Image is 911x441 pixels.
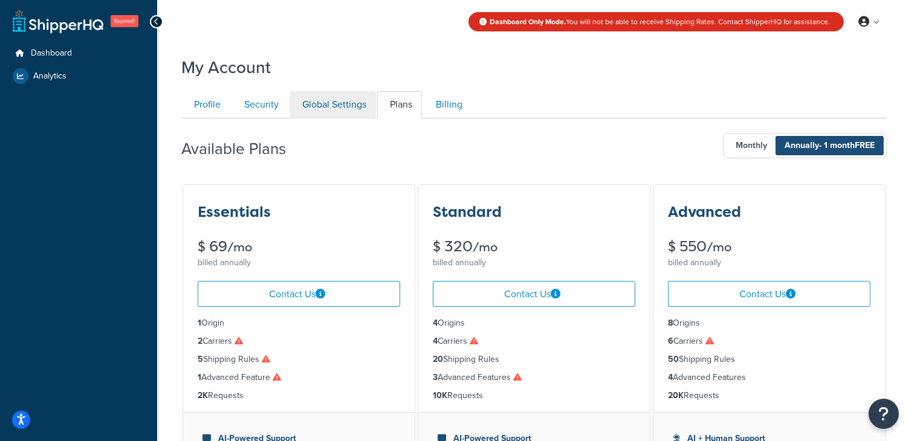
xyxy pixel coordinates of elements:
[433,353,443,365] strong: 20
[433,254,635,271] div: billed annually
[668,353,679,365] strong: 50
[198,353,400,366] li: Shipping Rules
[198,353,203,365] strong: 5
[727,136,776,155] span: Monthly
[9,65,148,87] a: Analytics
[724,133,887,158] button: Monthly Annually- 1 monthFREE
[668,371,870,384] li: Advanced Features
[490,16,830,27] span: You will not be able to receive Shipping Rates. Contact ShipperHQ for assistance.
[198,317,201,329] strong: 1
[819,139,875,152] span: - 1 month
[668,389,870,402] li: Requests
[198,389,400,402] li: Requests
[433,335,438,347] strong: 4
[198,317,400,330] li: Origin
[668,254,870,271] div: billed annually
[198,335,400,348] li: Carriers
[13,9,103,33] a: ShipperHQ Home
[869,399,899,429] button: Open Resource Center
[198,335,203,347] strong: 2
[668,317,673,329] strong: 8
[31,48,72,59] span: Dashboard
[433,317,438,329] strong: 4
[473,239,498,256] small: /mo
[668,239,870,254] div: $ 550
[198,389,208,402] strong: 2K
[181,91,230,118] a: Profile
[668,335,673,347] strong: 6
[490,16,566,27] strong: Dashboard Only Mode.
[433,371,438,384] strong: 3
[290,91,376,118] a: Global Settings
[423,91,472,118] a: Billing
[668,317,870,330] li: Origins
[668,281,870,307] a: Contact Us
[198,371,201,384] strong: 1
[198,239,400,254] div: $ 69
[181,140,304,158] h2: Available Plans
[668,353,870,366] li: Shipping Rules
[855,139,875,152] b: FREE
[433,204,502,220] h3: Standard
[433,353,635,366] li: Shipping Rules
[181,56,271,79] h1: My Account
[198,281,400,307] a: Contact Us
[433,239,635,254] div: $ 320
[433,371,635,384] li: Advanced Features
[433,389,635,402] li: Requests
[33,71,66,82] span: Analytics
[668,371,673,384] strong: 4
[707,239,731,256] small: /mo
[433,389,447,402] strong: 10K
[668,335,870,348] li: Carriers
[776,136,884,155] span: Annually
[433,281,635,307] a: Contact Us
[433,335,635,348] li: Carriers
[9,42,148,65] a: Dashboard
[433,317,635,330] li: Origins
[111,15,138,27] span: Expired!
[668,204,741,220] h3: Advanced
[377,91,422,118] a: Plans
[232,91,288,118] a: Security
[198,204,271,220] h3: Essentials
[198,254,400,271] div: billed annually
[227,239,252,256] small: /mo
[198,371,400,384] li: Advanced Feature
[668,389,684,402] strong: 20K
